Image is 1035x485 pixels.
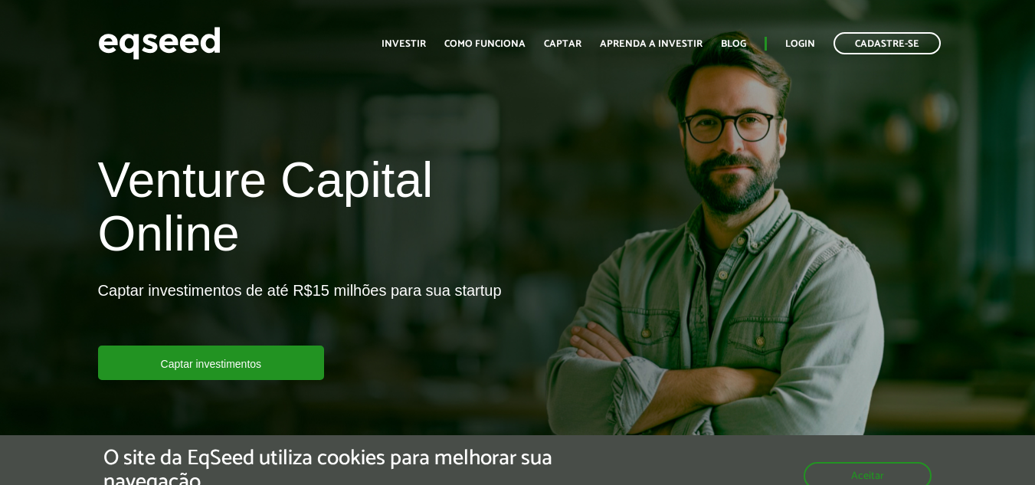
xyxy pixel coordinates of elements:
a: Aprenda a investir [600,39,703,49]
a: Cadastre-se [834,32,941,54]
h1: Venture Capital Online [98,153,506,269]
a: Como funciona [444,39,526,49]
p: Captar investimentos de até R$15 milhões para sua startup [98,281,502,346]
a: Blog [721,39,746,49]
a: Login [785,39,815,49]
a: Captar [544,39,581,49]
a: Investir [382,39,426,49]
img: EqSeed [98,23,221,64]
a: Captar investimentos [98,346,325,380]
